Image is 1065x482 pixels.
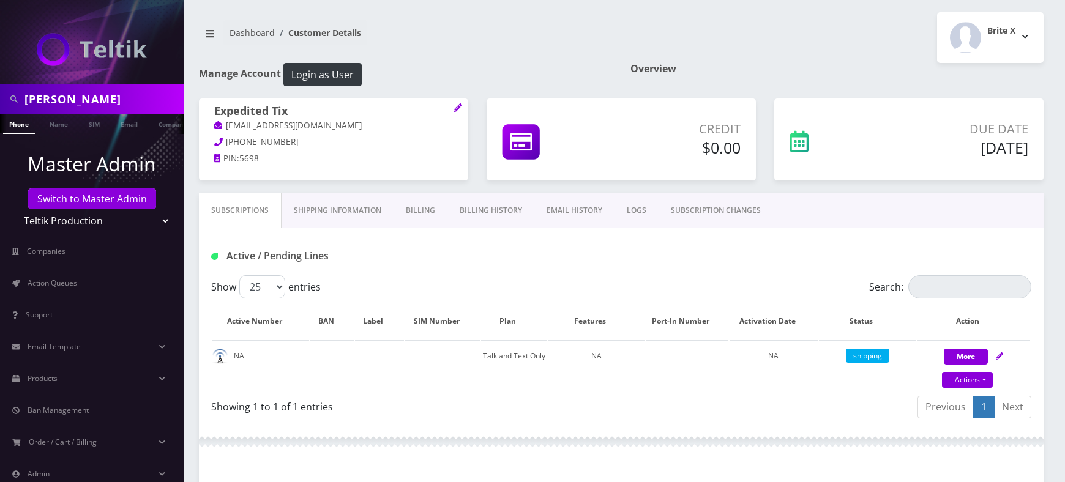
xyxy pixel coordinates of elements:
[394,193,447,228] a: Billing
[730,303,818,339] th: Activation Date: activate to sort column ascending
[214,120,362,132] a: [EMAIL_ADDRESS][DOMAIN_NAME]
[28,373,58,384] span: Products
[239,153,259,164] span: 5698
[283,63,362,86] button: Login as User
[987,26,1015,36] h2: Brite X
[28,405,89,415] span: Ban Management
[548,303,645,339] th: Features: activate to sort column ascending
[630,63,1044,75] h1: Overview
[211,253,218,260] img: Active / Pending Lines
[199,193,282,228] a: Subscriptions
[646,303,728,339] th: Port-In Number: activate to sort column ascending
[212,303,309,339] th: Active Number: activate to sort column ascending
[27,246,65,256] span: Companies
[212,340,309,390] td: NA
[275,26,361,39] li: Customer Details
[405,303,480,339] th: SIM Number: activate to sort column ascending
[609,120,741,138] p: Credit
[447,193,534,228] a: Billing History
[944,349,988,365] button: More
[24,87,181,111] input: Search in Company
[659,193,773,228] a: SUBSCRIPTION CHANGES
[211,250,473,262] h1: Active / Pending Lines
[846,349,889,363] span: shipping
[29,437,97,447] span: Order / Cart / Billing
[214,153,239,165] a: PIN:
[199,20,612,55] nav: breadcrumb
[83,114,106,133] a: SIM
[875,120,1028,138] p: Due Date
[282,193,394,228] a: Shipping Information
[43,114,74,133] a: Name
[994,396,1031,418] a: Next
[28,341,81,352] span: Email Template
[214,105,453,119] h1: Expedited Tix
[230,27,275,39] a: Dashboard
[28,278,77,288] span: Action Queues
[481,340,547,390] td: Talk and Text Only
[152,114,193,133] a: Company
[615,193,659,228] a: LOGS
[534,193,615,228] a: EMAIL HISTORY
[942,372,993,388] a: Actions
[114,114,144,133] a: Email
[917,396,974,418] a: Previous
[917,303,1030,339] th: Action: activate to sort column ascending
[310,303,354,339] th: BAN: activate to sort column ascending
[239,275,285,298] select: Showentries
[226,136,298,147] span: [PHONE_NUMBER]
[3,114,35,134] a: Phone
[212,349,228,364] img: default.png
[199,63,612,86] h1: Manage Account
[973,396,995,418] a: 1
[875,138,1028,157] h5: [DATE]
[908,275,1031,298] input: Search:
[28,469,50,479] span: Admin
[355,303,404,339] th: Label: activate to sort column ascending
[28,188,156,209] a: Switch to Master Admin
[481,303,547,339] th: Plan: activate to sort column ascending
[869,275,1031,298] label: Search:
[211,275,321,298] label: Show entries
[937,12,1044,63] button: Brite X
[281,67,362,80] a: Login as User
[37,33,147,66] img: Teltik Production
[211,395,612,414] div: Showing 1 to 1 of 1 entries
[26,310,53,320] span: Support
[548,340,645,390] td: NA
[768,350,779,361] span: NA
[819,303,916,339] th: Status: activate to sort column ascending
[609,138,741,157] h5: $0.00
